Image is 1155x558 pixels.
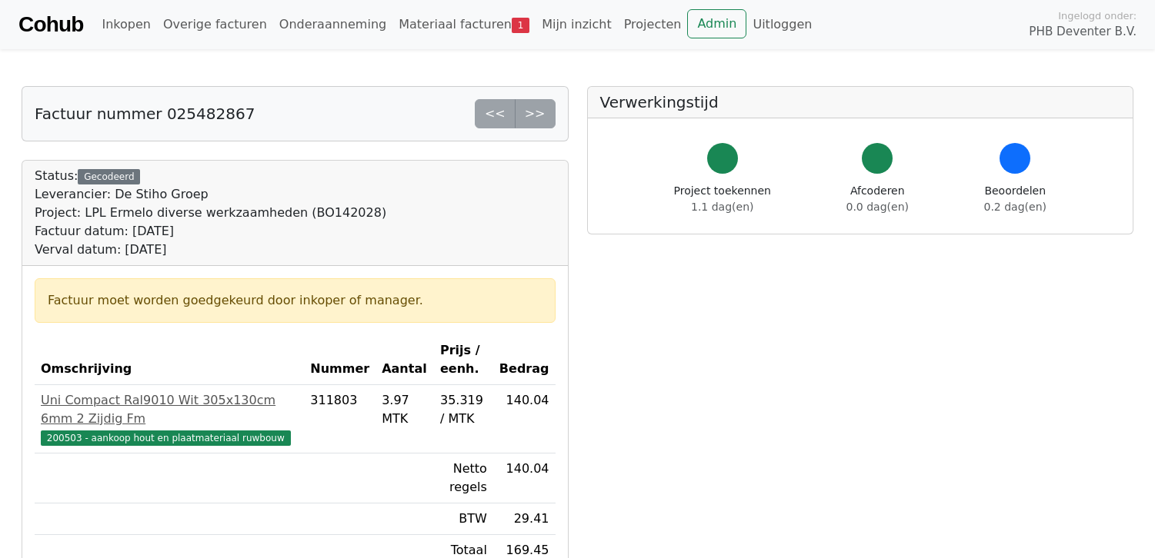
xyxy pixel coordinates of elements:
a: Uni Compact Ral9010 Wit 305x130cm 6mm 2 Zijdig Fm200503 - aankoop hout en plaatmateriaal ruwbouw [41,391,298,447]
div: 3.97 MTK [382,391,428,428]
th: Bedrag [493,335,556,385]
td: Netto regels [434,453,493,503]
a: Projecten [618,9,688,40]
a: Overige facturen [157,9,273,40]
a: Cohub [18,6,83,43]
h5: Verwerkingstijd [600,93,1121,111]
div: Factuur moet worden goedgekeurd door inkoper of manager. [48,291,542,310]
a: Materiaal facturen1 [392,9,536,40]
div: Gecodeerd [78,169,140,184]
div: Verval datum: [DATE] [35,241,386,259]
div: Afcoderen [846,183,909,215]
span: PHB Deventer B.V. [1029,23,1137,41]
td: 29.41 [493,503,556,535]
span: 0.0 dag(en) [846,201,909,213]
a: Uitloggen [746,9,818,40]
div: 35.319 / MTK [440,391,487,428]
td: 311803 [304,385,376,453]
span: 0.2 dag(en) [984,201,1047,213]
span: 200503 - aankoop hout en plaatmateriaal ruwbouw [41,430,291,446]
td: 140.04 [493,385,556,453]
h5: Factuur nummer 025482867 [35,105,255,123]
a: Onderaanneming [273,9,392,40]
span: 1 [512,18,529,33]
td: BTW [434,503,493,535]
div: Project toekennen [674,183,771,215]
th: Omschrijving [35,335,304,385]
th: Prijs / eenh. [434,335,493,385]
div: Leverancier: De Stiho Groep [35,185,386,204]
div: Project: LPL Ermelo diverse werkzaamheden (BO142028) [35,204,386,222]
th: Aantal [376,335,434,385]
span: Ingelogd onder: [1058,8,1137,23]
div: Uni Compact Ral9010 Wit 305x130cm 6mm 2 Zijdig Fm [41,391,298,428]
th: Nummer [304,335,376,385]
td: 140.04 [493,453,556,503]
div: Beoordelen [984,183,1047,215]
a: Inkopen [95,9,156,40]
div: Factuur datum: [DATE] [35,222,386,241]
span: 1.1 dag(en) [691,201,753,213]
a: Mijn inzicht [536,9,618,40]
div: Status: [35,167,386,259]
a: Admin [687,9,746,38]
